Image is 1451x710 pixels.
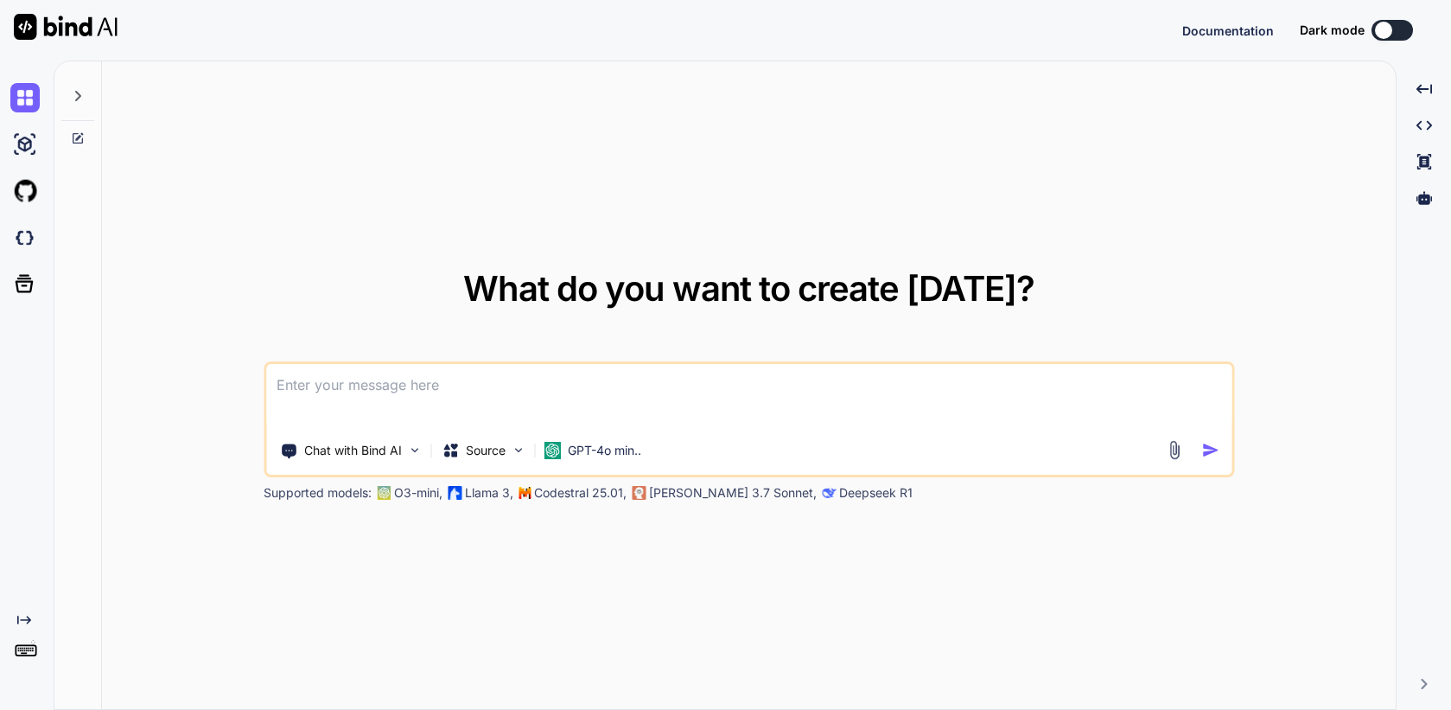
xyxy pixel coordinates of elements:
[1164,440,1184,460] img: attachment
[1201,441,1219,459] img: icon
[1182,22,1274,40] button: Documentation
[448,486,461,500] img: Llama2
[465,484,513,502] p: Llama 3,
[466,442,506,459] p: Source
[394,484,442,502] p: O3-mini,
[10,176,40,206] img: githubLight
[10,83,40,112] img: chat
[304,442,402,459] p: Chat with Bind AI
[10,130,40,159] img: ai-studio
[632,486,646,500] img: claude
[544,442,561,459] img: GPT-4o mini
[1300,22,1365,39] span: Dark mode
[377,486,391,500] img: GPT-4
[10,223,40,253] img: darkCloudIdeIcon
[1182,23,1274,38] span: Documentation
[568,442,641,459] p: GPT-4o min..
[14,14,118,40] img: Bind AI
[534,484,627,502] p: Codestral 25.01,
[822,486,836,500] img: claude
[519,487,531,499] img: Mistral-AI
[839,484,913,502] p: Deepseek R1
[463,267,1034,310] span: What do you want to create [DATE]?
[511,443,525,457] img: Pick Models
[264,484,372,502] p: Supported models:
[407,443,422,457] img: Pick Tools
[649,484,817,502] p: [PERSON_NAME] 3.7 Sonnet,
